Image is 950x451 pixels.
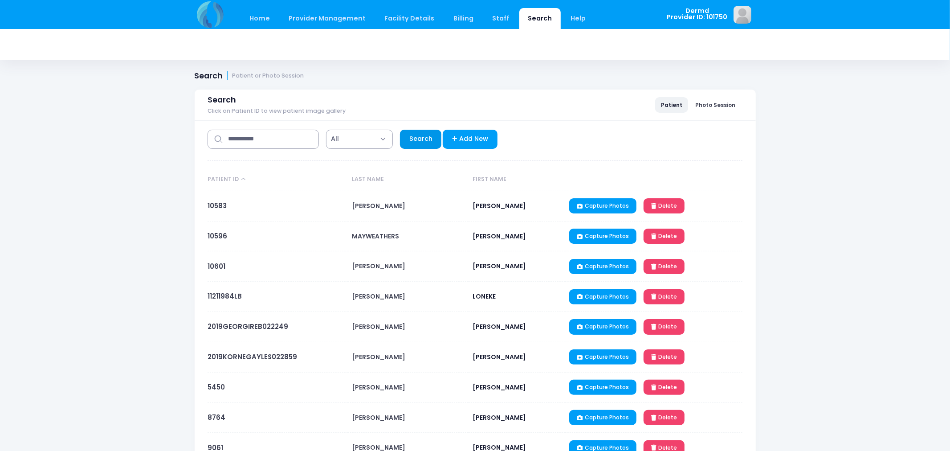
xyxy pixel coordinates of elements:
a: Delete [644,229,685,244]
a: Capture Photos [569,349,636,365]
a: Delete [644,198,685,213]
span: [PERSON_NAME] [352,292,405,301]
span: Search [208,95,236,105]
a: Delete [644,259,685,274]
a: 8764 [208,413,225,422]
a: Capture Photos [569,259,636,274]
span: [PERSON_NAME] [352,262,405,271]
span: Dermd Provider ID: 101750 [667,8,728,20]
img: image [734,6,751,24]
a: Delete [644,319,685,334]
small: Patient or Photo Session [232,73,304,79]
a: Capture Photos [569,319,636,334]
a: Billing [444,8,482,29]
a: 5450 [208,382,225,392]
a: Capture Photos [569,289,636,304]
a: Capture Photos [569,410,636,425]
h1: Search [195,71,304,81]
a: Delete [644,380,685,395]
a: 10601 [208,262,225,271]
a: 10583 [208,201,227,210]
span: [PERSON_NAME] [352,322,405,331]
span: All [326,130,393,149]
a: Provider Management [280,8,375,29]
span: [PERSON_NAME] [473,322,526,331]
a: Capture Photos [569,229,636,244]
a: 2019KORNEGAYLES022859 [208,352,297,361]
th: Patient ID: activate to sort column ascending [208,168,348,191]
a: Delete [644,410,685,425]
a: Patient [655,97,688,112]
th: First Name: activate to sort column ascending [469,168,565,191]
a: Capture Photos [569,380,636,395]
span: [PERSON_NAME] [473,262,526,271]
a: Search [400,130,441,149]
span: MAYWEATHERS [352,232,399,241]
span: [PERSON_NAME] [352,201,405,210]
a: Add New [443,130,497,149]
a: Home [241,8,279,29]
span: LONEKE [473,292,496,301]
span: [PERSON_NAME] [473,383,526,392]
a: 2019GEORGIREB022249 [208,322,288,331]
span: [PERSON_NAME] [352,383,405,392]
span: [PERSON_NAME] [473,413,526,422]
span: [PERSON_NAME] [352,413,405,422]
a: Photo Session [689,97,741,112]
a: Staff [484,8,518,29]
a: Capture Photos [569,198,636,213]
span: All [331,134,339,143]
a: Facility Details [376,8,443,29]
a: Delete [644,289,685,304]
span: [PERSON_NAME] [352,353,405,361]
span: [PERSON_NAME] [473,353,526,361]
span: [PERSON_NAME] [473,232,526,241]
a: Delete [644,349,685,365]
a: 10596 [208,231,227,241]
th: Last Name: activate to sort column ascending [348,168,469,191]
a: Search [519,8,561,29]
a: Help [562,8,595,29]
a: 11211984LB [208,291,242,301]
span: Click on Patient ID to view patient image gallery [208,108,346,115]
span: [PERSON_NAME] [473,201,526,210]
